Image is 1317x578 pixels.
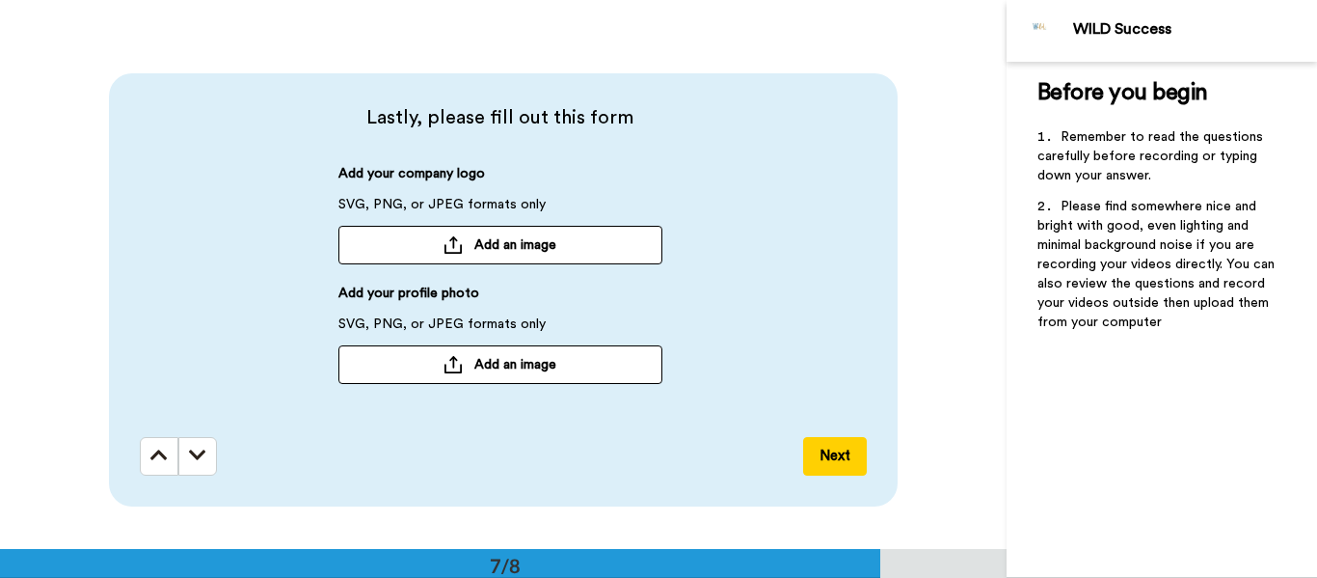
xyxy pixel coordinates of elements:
[338,284,479,315] span: Add your profile photo
[140,104,861,131] span: Lastly, please fill out this form
[338,226,662,264] button: Add an image
[1017,8,1063,54] img: Profile Image
[1037,81,1208,104] span: Before you begin
[474,355,556,374] span: Add an image
[338,195,546,226] span: SVG, PNG, or JPEG formats only
[338,315,546,345] span: SVG, PNG, or JPEG formats only
[1073,20,1316,39] div: WILD Success
[1037,200,1278,329] span: Please find somewhere nice and bright with good, even lighting and minimal background noise if yo...
[338,345,662,384] button: Add an image
[1037,130,1267,182] span: Remember to read the questions carefully before recording or typing down your answer.
[338,164,485,195] span: Add your company logo
[474,235,556,255] span: Add an image
[803,437,867,476] button: Next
